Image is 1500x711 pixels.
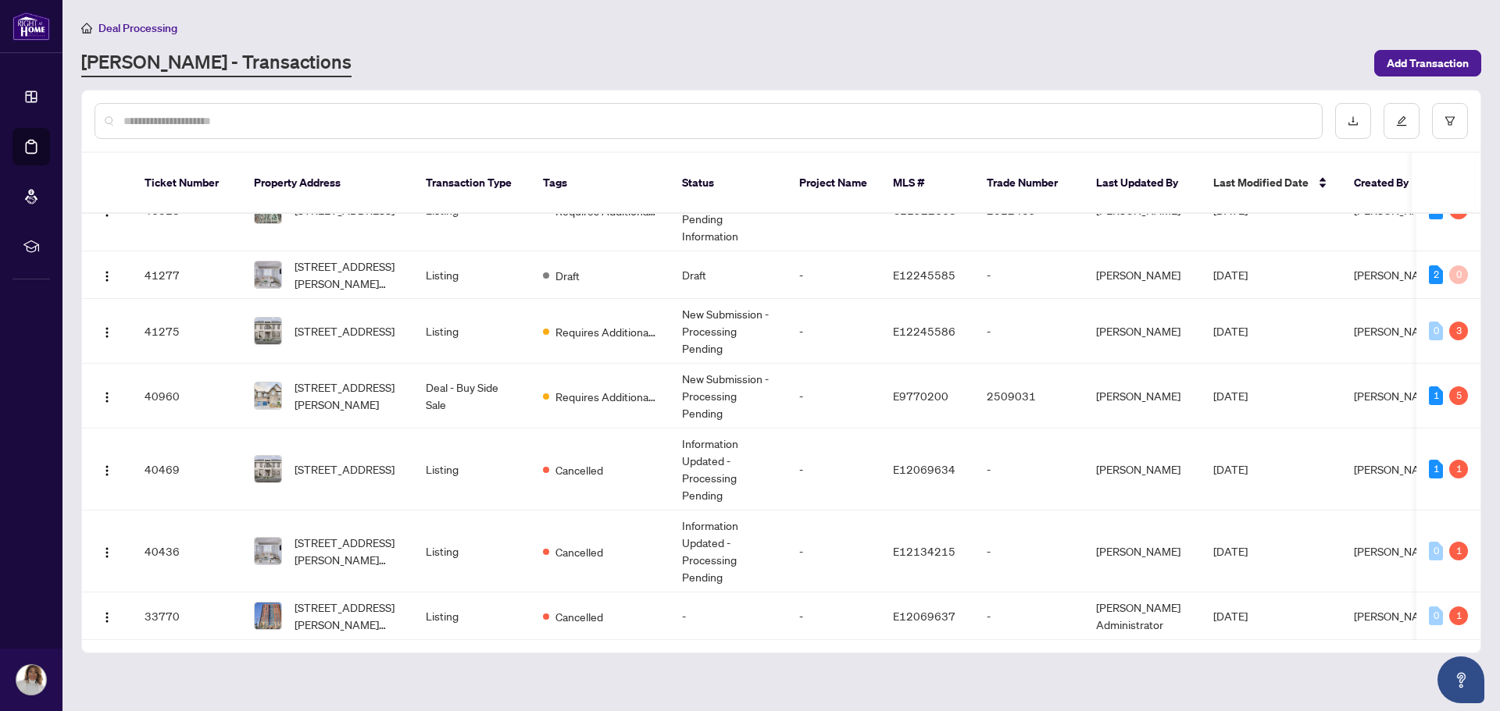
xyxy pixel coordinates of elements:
span: [PERSON_NAME] [1354,462,1438,476]
span: [STREET_ADDRESS] [295,322,395,340]
button: Add Transaction [1374,50,1481,76]
td: - [974,251,1084,299]
td: - [974,592,1084,640]
button: Logo [95,383,120,408]
td: - [787,364,880,428]
img: Logo [101,464,113,477]
span: Deal Processing [98,21,177,35]
img: Logo [101,611,113,624]
span: [DATE] [1213,389,1248,403]
button: Logo [95,457,120,482]
td: Deal - Buy Side Sale [413,364,530,428]
img: thumbnail-img [255,456,281,482]
div: 1 [1449,606,1468,625]
a: [PERSON_NAME] - Transactions [81,49,352,77]
span: [STREET_ADDRESS][PERSON_NAME][PERSON_NAME] [295,599,401,633]
span: Cancelled [555,461,603,478]
td: New Submission - Processing Pending [670,364,787,428]
span: Draft [555,267,580,284]
div: 2 [1429,265,1443,284]
td: 41277 [132,251,241,299]
td: Draft [670,251,787,299]
td: - [787,251,880,299]
th: Property Address [241,153,413,214]
td: Information Updated - Processing Pending [670,510,787,592]
span: [DATE] [1213,544,1248,558]
button: edit [1384,103,1420,139]
td: 33770 [132,592,241,640]
td: 40469 [132,428,241,510]
span: [STREET_ADDRESS][PERSON_NAME][PERSON_NAME] [295,258,401,292]
td: - [974,299,1084,364]
button: Logo [95,539,120,563]
span: [PERSON_NAME] [1354,609,1438,623]
td: Information Updated - Processing Pending [670,428,787,510]
th: Tags [530,153,670,214]
button: Logo [95,318,120,343]
span: E12069637 [893,609,955,623]
th: Status [670,153,787,214]
div: 1 [1449,460,1468,478]
td: Listing [413,299,530,364]
img: Logo [101,326,113,339]
span: home [81,23,92,34]
span: Cancelled [555,608,603,625]
div: 5 [1449,386,1468,405]
button: download [1335,103,1371,139]
span: [DATE] [1213,609,1248,623]
img: thumbnail-img [255,538,281,564]
span: [STREET_ADDRESS][PERSON_NAME] [295,379,401,413]
th: Transaction Type [413,153,530,214]
span: [DATE] [1213,324,1248,338]
td: - [787,510,880,592]
span: [PERSON_NAME] [1354,268,1438,282]
td: 40960 [132,364,241,428]
div: 0 [1429,606,1443,625]
span: E9770200 [893,389,948,403]
th: Trade Number [974,153,1084,214]
td: Listing [413,510,530,592]
span: [DATE] [1213,462,1248,476]
span: Add Transaction [1387,51,1469,76]
span: E12069634 [893,462,955,476]
td: 2509031 [974,364,1084,428]
td: Listing [413,428,530,510]
img: thumbnail-img [255,603,281,629]
button: Logo [95,262,120,287]
span: [PERSON_NAME] [1354,324,1438,338]
td: - [787,428,880,510]
span: download [1348,116,1359,126]
div: 1 [1449,542,1468,560]
td: - [670,592,787,640]
td: [PERSON_NAME] Administrator [1084,592,1201,640]
th: Last Updated By [1084,153,1201,214]
button: filter [1432,103,1468,139]
span: [STREET_ADDRESS][PERSON_NAME][PERSON_NAME] [295,534,401,568]
td: Listing [413,592,530,640]
img: logo [12,12,50,41]
td: [PERSON_NAME] [1084,364,1201,428]
span: [PERSON_NAME] [1354,389,1438,403]
span: Requires Additional Docs [555,323,657,340]
td: [PERSON_NAME] [1084,510,1201,592]
span: E12134215 [893,544,955,558]
div: 0 [1449,265,1468,284]
span: E12245585 [893,268,955,282]
td: - [974,510,1084,592]
td: 41275 [132,299,241,364]
span: [DATE] [1213,268,1248,282]
span: Last Modified Date [1213,174,1309,191]
span: E12245586 [893,324,955,338]
th: Last Modified Date [1201,153,1341,214]
span: [PERSON_NAME] [1354,544,1438,558]
button: Open asap [1437,656,1484,703]
div: 0 [1429,542,1443,560]
img: Logo [101,391,113,403]
img: Logo [101,546,113,559]
div: 3 [1449,322,1468,340]
td: [PERSON_NAME] [1084,428,1201,510]
td: Listing [413,251,530,299]
span: Cancelled [555,543,603,560]
th: MLS # [880,153,974,214]
img: Profile Icon [16,665,46,695]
